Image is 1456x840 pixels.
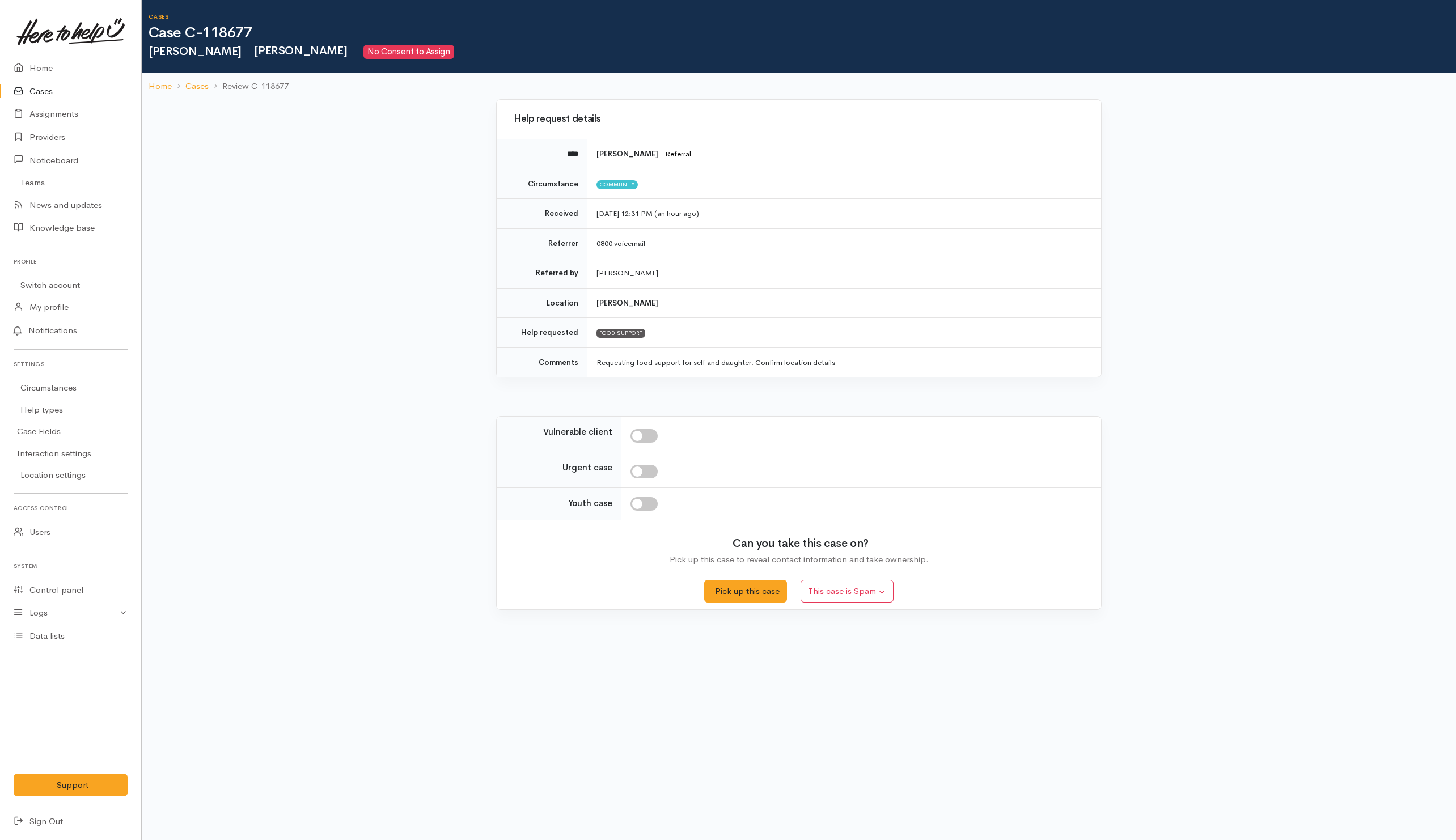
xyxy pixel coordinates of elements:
h3: Help request details [510,114,1087,125]
button: This case is Spam [801,580,894,603]
span: Community [596,180,638,189]
td: Referrer [497,228,587,258]
h2: [PERSON_NAME] [149,45,1456,59]
h6: Profile [14,254,128,269]
li: Review C-118677 [209,80,289,93]
button: Pick up this case [704,580,787,603]
td: Referred by [497,258,587,289]
div: Pick up this case to reveal contact information and take ownership. [657,553,941,566]
td: Help requested [497,318,587,348]
span: No Consent to Assign [363,45,454,59]
nav: breadcrumb [142,73,1456,100]
label: Youth case [568,497,612,510]
label: Urgent case [562,461,612,474]
div: FOOD SUPPORT [596,329,645,338]
h6: Cases [149,14,1456,20]
h6: Access control [14,500,128,516]
a: Cases [185,80,209,93]
label: Vulnerable client [543,426,612,439]
span: Referral [662,149,691,159]
td: Received [497,199,587,229]
h1: Case C-118677 [149,25,1456,41]
td: Requesting food support for self and daughter. Confirm location details [587,347,1101,377]
h6: System [14,558,128,574]
h2: Can you take this case on? [510,524,1087,550]
td: 0800 voicemail [587,228,1101,258]
button: Support [14,774,128,797]
b: [PERSON_NAME] [596,298,658,308]
a: Home [149,80,172,93]
span: [PERSON_NAME] [248,44,347,58]
td: Location [497,288,587,318]
td: [DATE] 12:31 PM (an hour ago) [587,199,1101,229]
td: Circumstance [497,169,587,199]
td: [PERSON_NAME] [587,258,1101,289]
b: [PERSON_NAME] [596,149,658,159]
h6: Settings [14,357,128,372]
td: Comments [497,347,587,377]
